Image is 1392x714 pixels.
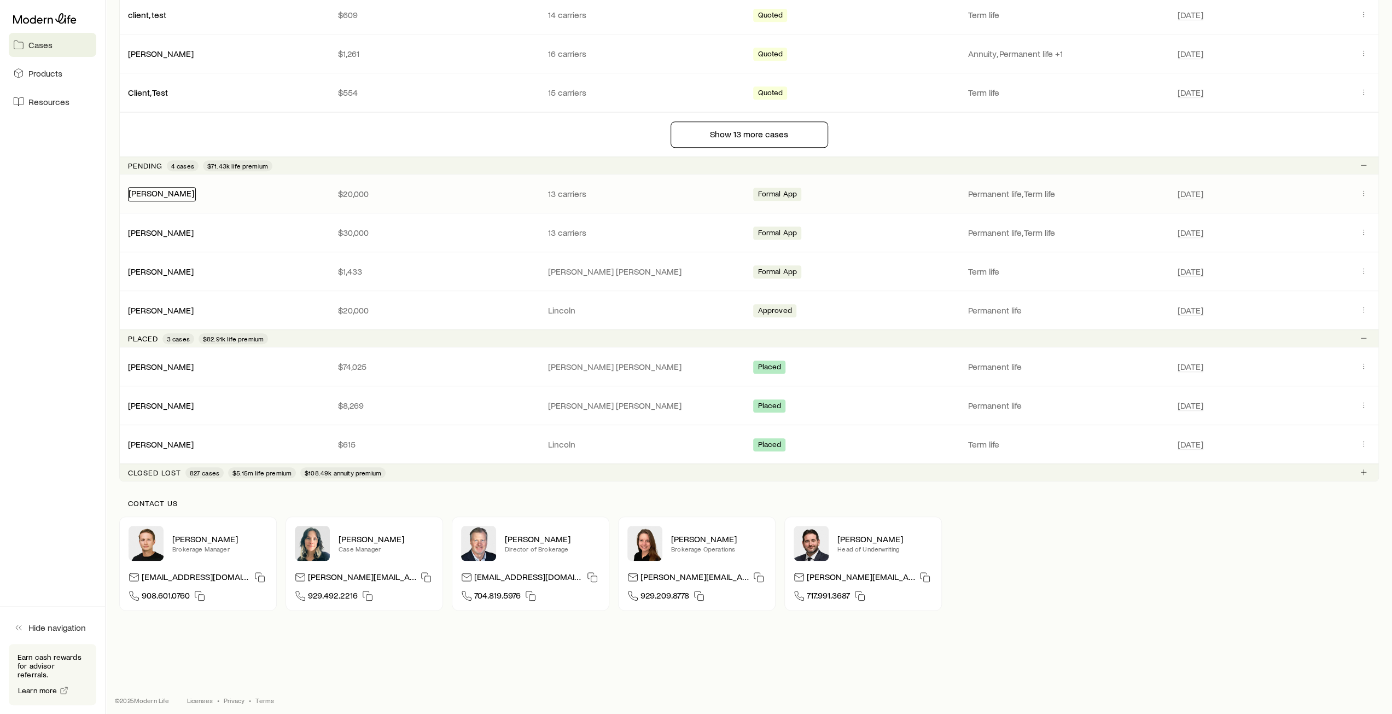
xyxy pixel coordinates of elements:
span: $5.15m life premium [232,468,292,477]
button: Show 13 more cases [671,121,828,148]
span: $82.91k life premium [203,334,264,343]
p: $30,000 [338,227,531,238]
span: [DATE] [1178,227,1203,238]
a: [PERSON_NAME] [128,48,194,59]
a: Terms [255,696,274,705]
div: [PERSON_NAME] [128,48,194,60]
a: [PERSON_NAME] [129,188,194,198]
p: [PERSON_NAME] [671,533,766,544]
span: Placed [758,401,781,413]
a: [PERSON_NAME] [128,400,194,410]
img: Bryan Simmons [794,526,829,561]
button: Hide navigation [9,616,96,640]
p: Term life [968,87,1160,98]
p: Annuity, Permanent life +1 [968,48,1160,59]
p: $554 [338,87,531,98]
span: [DATE] [1178,266,1203,277]
span: 717.991.3687 [807,590,850,605]
p: Pending [128,161,162,170]
span: [DATE] [1178,87,1203,98]
a: [PERSON_NAME] [128,361,194,371]
p: [EMAIL_ADDRESS][DOMAIN_NAME] [474,571,583,586]
p: [PERSON_NAME] [172,533,267,544]
p: Case Manager [339,544,434,553]
p: 15 carriers [548,87,741,98]
p: 13 carriers [548,227,741,238]
p: Director of Brokerage [505,544,600,553]
p: Permanent life, Term life [968,188,1160,199]
span: $71.43k life premium [207,161,268,170]
span: Formal App [758,189,797,201]
p: $609 [338,9,531,20]
a: Cases [9,33,96,57]
p: Brokerage Operations [671,544,766,553]
p: $20,000 [338,188,531,199]
p: 13 carriers [548,188,741,199]
p: [PERSON_NAME] [505,533,600,544]
p: Permanent life [968,400,1160,411]
span: Resources [28,96,69,107]
span: Placed [758,440,781,451]
div: [PERSON_NAME] [128,227,194,239]
a: [PERSON_NAME] [128,305,194,315]
p: Contact us [128,499,1370,508]
span: [DATE] [1178,48,1203,59]
p: © 2025 Modern Life [115,696,170,705]
span: Learn more [18,687,57,694]
p: Permanent life, Term life [968,227,1160,238]
img: Rich Loeffler [129,526,164,561]
p: 14 carriers [548,9,741,20]
div: client, test [128,9,166,21]
span: Quoted [758,49,783,61]
img: Lisette Vega [295,526,330,561]
p: Brokerage Manager [172,544,267,553]
a: Privacy [224,696,244,705]
a: Client, Test [128,87,168,97]
p: Lincoln [548,439,741,450]
div: [PERSON_NAME] [128,400,194,411]
span: [DATE] [1178,400,1203,411]
p: [PERSON_NAME][EMAIL_ADDRESS][DOMAIN_NAME] [640,571,749,586]
p: [EMAIL_ADDRESS][DOMAIN_NAME] [142,571,250,586]
p: Term life [968,266,1160,277]
p: [PERSON_NAME] [PERSON_NAME] [548,361,741,372]
span: Placed [758,362,781,374]
p: [PERSON_NAME] [339,533,434,544]
p: $1,433 [338,266,531,277]
a: client, test [128,9,166,20]
p: [PERSON_NAME] [PERSON_NAME] [548,266,741,277]
span: 827 cases [190,468,219,477]
a: [PERSON_NAME] [128,439,194,449]
div: [PERSON_NAME] [128,439,194,450]
a: [PERSON_NAME] [128,227,194,237]
p: [PERSON_NAME][EMAIL_ADDRESS][DOMAIN_NAME] [807,571,915,586]
span: 908.601.0760 [142,590,190,605]
span: 4 cases [171,161,194,170]
p: Lincoln [548,305,741,316]
p: Term life [968,9,1160,20]
p: Term life [968,439,1160,450]
div: [PERSON_NAME] [128,361,194,373]
div: [PERSON_NAME] [128,266,194,277]
span: Formal App [758,267,797,278]
span: Hide navigation [28,622,86,633]
p: $20,000 [338,305,531,316]
span: 704.819.5976 [474,590,521,605]
span: Quoted [758,10,783,22]
img: Ellen Wall [627,526,662,561]
p: $1,261 [338,48,531,59]
div: [PERSON_NAME] [128,187,196,201]
span: 929.492.2216 [308,590,358,605]
span: • [217,696,219,705]
a: Products [9,61,96,85]
p: Placed [128,334,158,343]
span: Formal App [758,228,797,240]
div: [PERSON_NAME] [128,305,194,316]
a: Licenses [187,696,213,705]
p: [PERSON_NAME] [PERSON_NAME] [548,400,741,411]
p: [PERSON_NAME] [837,533,933,544]
p: Permanent life [968,361,1160,372]
p: Permanent life [968,305,1160,316]
span: Approved [758,306,791,317]
p: 16 carriers [548,48,741,59]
